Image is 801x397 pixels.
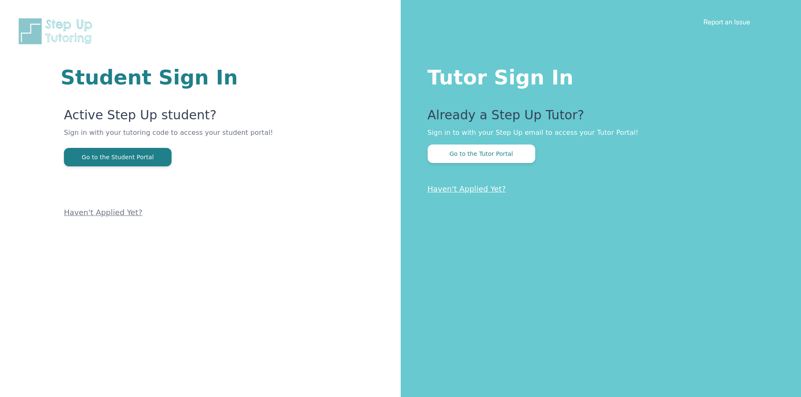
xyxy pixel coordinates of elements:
img: Step Up Tutoring horizontal logo [17,17,98,46]
a: Haven't Applied Yet? [64,208,143,217]
p: Sign in with your tutoring code to access your student portal! [64,128,300,148]
a: Haven't Applied Yet? [428,184,506,193]
a: Go to the Tutor Portal [428,150,535,158]
p: Active Step Up student? [64,108,300,128]
p: Sign in to with your Step Up email to access your Tutor Portal! [428,128,768,138]
button: Go to the Tutor Portal [428,145,535,163]
a: Go to the Student Portal [64,153,172,161]
h1: Student Sign In [61,67,300,87]
button: Go to the Student Portal [64,148,172,166]
h1: Tutor Sign In [428,64,768,87]
p: Already a Step Up Tutor? [428,108,768,128]
a: Report an Issue [703,18,750,26]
